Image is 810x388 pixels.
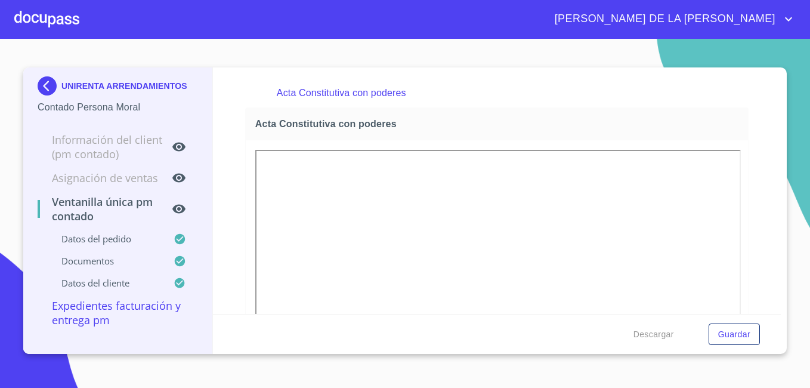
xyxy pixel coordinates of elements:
[255,118,743,130] span: Acta Constitutiva con poderes
[546,10,781,29] span: [PERSON_NAME] DE LA [PERSON_NAME]
[709,324,760,346] button: Guardar
[38,195,172,223] p: Ventanilla única PM contado
[38,298,198,327] p: Expedientes Facturación y Entrega PM
[546,10,796,29] button: account of current user
[38,233,174,245] p: Datos del pedido
[38,277,174,289] p: Datos del cliente
[718,327,750,342] span: Guardar
[38,76,198,100] div: UNIRENTA ARRENDAMIENTOS
[633,327,674,342] span: Descargar
[38,133,172,161] p: Información del Client (PM contado)
[38,171,172,185] p: Asignación de Ventas
[277,86,717,100] p: Acta Constitutiva con poderes
[38,100,198,115] p: Contado Persona Moral
[629,324,679,346] button: Descargar
[38,255,174,267] p: Documentos
[38,76,61,96] img: Docupass spot blue
[61,81,187,91] p: UNIRENTA ARRENDAMIENTOS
